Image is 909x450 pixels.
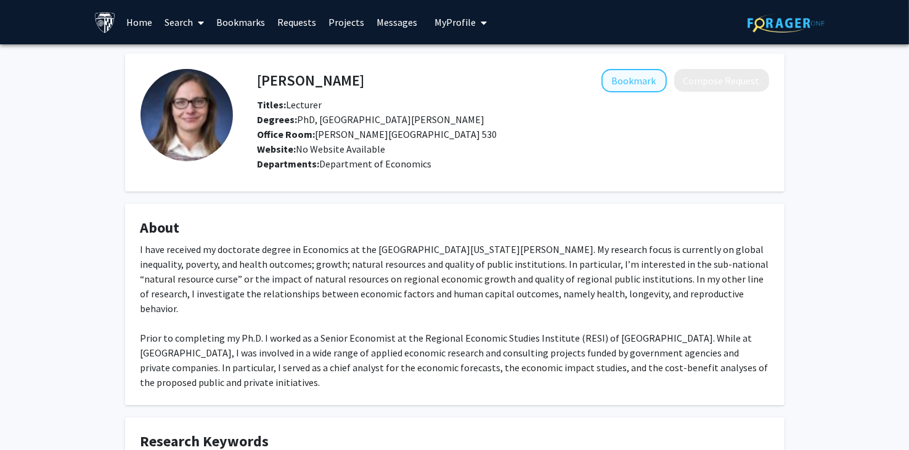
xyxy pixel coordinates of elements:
img: ForagerOne Logo [748,14,825,33]
b: Degrees: [258,113,298,126]
button: Compose Request to Ludmila Poliakova [674,69,769,92]
span: My Profile [434,16,476,28]
h4: [PERSON_NAME] [258,69,365,92]
span: Lecturer [258,98,322,111]
a: Bookmarks [210,1,271,44]
b: Office Room: [258,128,316,140]
b: Departments: [258,158,320,170]
a: Home [120,1,158,44]
span: Department of Economics [320,158,432,170]
iframe: Chat [9,395,52,441]
img: Profile Picture [141,69,233,161]
a: Projects [322,1,370,44]
b: Website: [258,143,296,155]
a: Requests [271,1,322,44]
span: No Website Available [258,143,386,155]
img: Johns Hopkins University Logo [94,12,116,33]
b: Titles: [258,98,287,111]
h4: About [141,219,769,237]
button: Add Ludmila Poliakova to Bookmarks [601,69,667,92]
span: [PERSON_NAME][GEOGRAPHIC_DATA] 530 [258,128,497,140]
a: Messages [370,1,423,44]
span: PhD, [GEOGRAPHIC_DATA][PERSON_NAME] [258,113,485,126]
div: I have received my doctorate degree in Economics at the [GEOGRAPHIC_DATA][US_STATE][PERSON_NAME].... [141,242,769,390]
a: Search [158,1,210,44]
